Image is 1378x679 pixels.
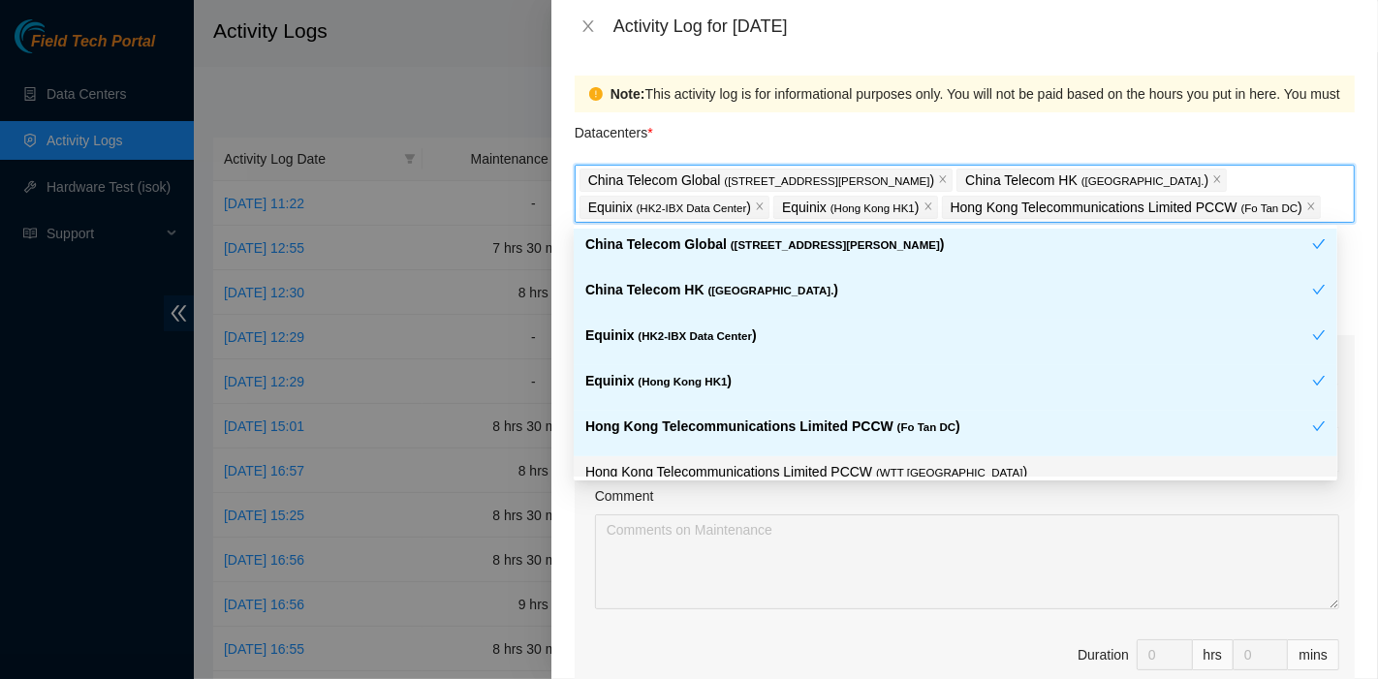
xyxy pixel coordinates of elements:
[1078,644,1129,665] div: Duration
[585,461,1326,483] p: Hong Kong Telecommunications Limited PCCW )
[595,485,654,507] label: Comment
[585,416,1312,438] p: Hong Kong Telecommunications Limited PCCW )
[1312,237,1326,251] span: check
[585,324,1312,347] p: Equinix )
[755,201,765,213] span: close
[589,87,603,101] span: exclamation-circle
[1241,202,1299,214] span: ( Fo Tan DC
[613,15,1355,37] div: Activity Log for [DATE]
[611,83,645,105] strong: Note:
[965,170,1208,192] p: China Telecom HK )
[1081,175,1205,187] span: ( [GEOGRAPHIC_DATA].
[1193,639,1234,670] div: hrs
[595,514,1339,609] textarea: Comment
[580,18,596,34] span: close
[585,279,1312,301] p: China Telecom HK )
[782,197,919,219] p: Equinix )
[938,174,948,186] span: close
[1312,419,1326,433] span: check
[1312,283,1326,296] span: check
[638,330,752,342] span: ( HK2-IBX Data Center
[585,370,1312,392] p: Equinix )
[731,239,940,251] span: ( [STREET_ADDRESS][PERSON_NAME]
[897,421,956,433] span: ( Fo Tan DC
[924,201,933,213] span: close
[588,197,751,219] p: Equinix )
[876,467,1022,478] span: ( WTT [GEOGRAPHIC_DATA]
[588,170,934,192] p: China Telecom Global )
[575,17,602,36] button: Close
[575,112,653,143] p: Datacenters
[951,197,1302,219] p: Hong Kong Telecommunications Limited PCCW )
[1312,328,1326,342] span: check
[1312,374,1326,387] span: check
[585,233,1312,256] p: China Telecom Global )
[638,376,727,387] span: ( Hong Kong HK1
[724,175,929,187] span: ( [STREET_ADDRESS][PERSON_NAME]
[708,285,834,296] span: ( [GEOGRAPHIC_DATA].
[1212,174,1222,186] span: close
[637,202,747,214] span: ( HK2-IBX Data Center
[1306,201,1316,213] span: close
[830,202,915,214] span: ( Hong Kong HK1
[1288,639,1339,670] div: mins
